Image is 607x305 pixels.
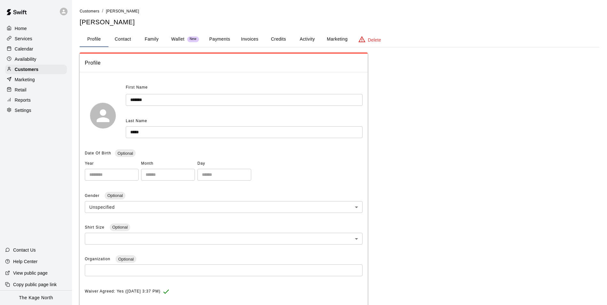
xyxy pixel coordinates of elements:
span: Last Name [126,119,147,123]
p: The Kage North [19,294,53,301]
button: Credits [264,32,293,47]
a: Reports [5,95,67,105]
a: Retail [5,85,67,95]
span: Organization [85,257,112,261]
nav: breadcrumb [80,8,599,15]
p: Retail [15,87,27,93]
p: Copy public page link [13,281,57,288]
p: Delete [368,37,381,43]
button: Profile [80,32,108,47]
span: Waiver Agreed: Yes ([DATE] 3:37 PM) [85,286,160,297]
span: Optional [115,151,135,156]
p: Reports [15,97,31,103]
a: Customers [80,8,100,13]
a: Services [5,34,67,43]
a: Home [5,24,67,33]
p: Settings [15,107,31,113]
p: Services [15,35,32,42]
span: Profile [85,59,363,67]
span: New [187,37,199,41]
span: Gender [85,193,101,198]
button: Family [137,32,166,47]
p: Calendar [15,46,33,52]
li: / [102,8,103,14]
p: Marketing [15,76,35,83]
a: Settings [5,106,67,115]
button: Payments [204,32,235,47]
div: Unspecified [85,201,363,213]
button: Contact [108,32,137,47]
span: Optional [105,193,125,198]
span: Shirt Size [85,225,106,230]
div: basic tabs example [80,32,599,47]
span: Customers [80,9,100,13]
span: Day [197,159,251,169]
p: Help Center [13,258,37,265]
a: Marketing [5,75,67,84]
p: Wallet [171,36,185,43]
button: Activity [293,32,322,47]
button: Invoices [235,32,264,47]
span: Optional [110,225,130,230]
a: Availability [5,54,67,64]
h5: [PERSON_NAME] [80,18,599,27]
button: Marketing [322,32,353,47]
p: View public page [13,270,48,276]
span: Month [141,159,195,169]
a: Customers [5,65,67,74]
span: Year [85,159,139,169]
span: Date Of Birth [85,151,111,155]
span: First Name [126,82,148,93]
span: Optional [116,257,136,262]
span: [PERSON_NAME] [106,9,139,13]
p: Customers [15,66,38,73]
a: Calendar [5,44,67,54]
p: Availability [15,56,36,62]
p: Home [15,25,27,32]
p: Contact Us [13,247,36,253]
